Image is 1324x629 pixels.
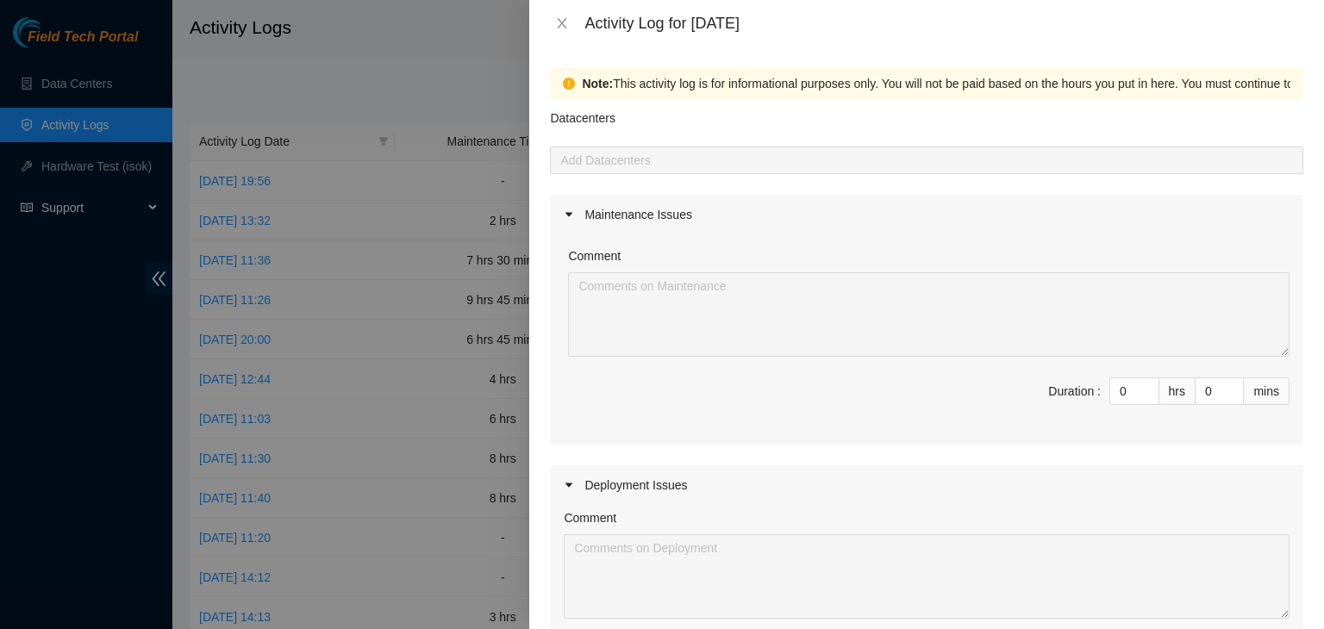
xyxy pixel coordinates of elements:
div: hrs [1159,377,1196,405]
strong: Note: [582,74,613,93]
div: Deployment Issues [550,465,1303,505]
div: mins [1244,377,1290,405]
div: Maintenance Issues [550,195,1303,234]
textarea: Comment [568,272,1290,357]
div: Activity Log for [DATE] [584,14,1303,33]
textarea: Comment [564,534,1290,619]
span: caret-right [564,480,574,490]
div: Duration : [1048,382,1101,401]
button: Close [550,16,574,32]
span: exclamation-circle [563,78,575,90]
span: caret-right [564,209,574,220]
span: close [555,16,569,30]
p: Datacenters [550,100,615,128]
label: Comment [564,508,616,527]
label: Comment [568,246,621,265]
